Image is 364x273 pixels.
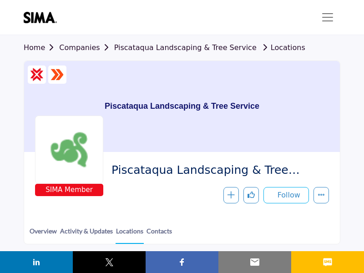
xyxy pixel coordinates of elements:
[263,187,309,203] button: Follow
[24,12,61,23] img: site Logo
[313,187,329,203] button: More details
[315,8,340,26] button: Toggle navigation
[60,226,113,243] a: Activity & Updates
[30,68,44,81] img: CSP Certified
[37,185,101,195] span: SIMA Member
[146,226,172,243] a: Contacts
[114,43,257,52] a: Piscataqua Landscaping & Tree Service
[111,163,322,178] span: Piscataqua Landscaping & Tree Service
[322,257,333,268] img: sms sharing button
[24,43,59,52] a: Home
[105,61,259,152] h1: Piscataqua Landscaping & Tree Service
[29,226,57,243] a: Overview
[177,257,187,268] img: facebook sharing button
[31,257,42,268] img: linkedin sharing button
[259,43,305,52] a: Locations
[59,43,114,52] a: Companies
[104,257,115,268] img: twitter sharing button
[243,187,259,203] button: Like
[249,257,260,268] img: email sharing button
[51,68,64,81] img: ASM Certified
[116,226,144,244] a: Locations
